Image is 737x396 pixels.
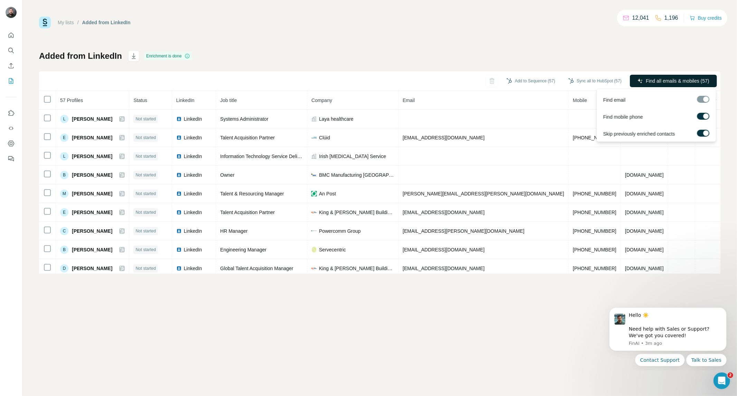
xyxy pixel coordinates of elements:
span: Servecentric [319,246,346,253]
img: company-logo [311,228,317,234]
img: Surfe Logo [39,17,51,28]
span: [EMAIL_ADDRESS][DOMAIN_NAME] [403,135,484,140]
span: Find mobile phone [603,113,643,120]
span: Not started [135,116,156,122]
span: [PERSON_NAME] [72,228,112,234]
span: LinkedIn [184,172,202,178]
span: LinkedIn [184,134,202,141]
div: D [60,264,68,273]
span: Owner [220,172,234,178]
span: Talent Acquisition Partner [220,210,275,215]
span: [PHONE_NUMBER] [573,210,616,215]
span: LinkedIn [184,153,202,160]
span: King & [PERSON_NAME] Building Services [319,209,394,216]
span: 57 Profiles [60,98,83,103]
button: Add to Sequence (57) [502,76,560,86]
p: 1,196 [664,14,678,22]
div: E [60,208,68,217]
a: My lists [58,20,74,25]
img: LinkedIn logo [176,191,182,196]
span: [DOMAIN_NAME] [625,191,664,196]
span: [EMAIL_ADDRESS][PERSON_NAME][DOMAIN_NAME] [403,228,524,234]
span: An Post [319,190,336,197]
span: Not started [135,135,156,141]
iframe: Intercom live chat [714,372,730,389]
span: [PERSON_NAME] [72,265,112,272]
span: [PHONE_NUMBER] [573,247,616,252]
span: Talent Acquisition Partner [220,135,275,140]
span: Clúid [319,134,330,141]
button: Feedback [6,153,17,165]
button: Buy credits [690,13,722,23]
button: My lists [6,75,17,87]
span: Mobile [573,98,587,103]
img: LinkedIn logo [176,172,182,178]
div: Added from LinkedIn [82,19,131,26]
span: [PERSON_NAME] [72,246,112,253]
span: [EMAIL_ADDRESS][DOMAIN_NAME] [403,247,484,252]
span: Find email [603,96,626,103]
img: LinkedIn logo [176,210,182,215]
li: / [77,19,79,26]
div: C [60,227,68,235]
img: company-logo [311,266,317,271]
span: [PHONE_NUMBER] [573,228,616,234]
div: B [60,246,68,254]
span: Find all emails & mobiles (57) [646,77,709,84]
div: L [60,152,68,160]
img: company-logo [311,135,317,140]
button: Dashboard [6,137,17,150]
span: LinkedIn [184,265,202,272]
button: Use Surfe API [6,122,17,135]
span: [PERSON_NAME][EMAIL_ADDRESS][PERSON_NAME][DOMAIN_NAME] [403,191,564,196]
button: Search [6,44,17,57]
div: B [60,171,68,179]
div: Enrichment is done [144,52,192,60]
span: Irish [MEDICAL_DATA] Service [319,153,386,160]
span: LinkedIn [184,228,202,234]
div: L [60,115,68,123]
span: Job title [220,98,237,103]
span: Talent & Resourcing Manager [220,191,284,196]
img: LinkedIn logo [176,266,182,271]
span: Not started [135,172,156,178]
h1: Added from LinkedIn [39,50,122,62]
span: [PERSON_NAME] [72,134,112,141]
span: LinkedIn [184,116,202,122]
span: [PHONE_NUMBER] [573,191,616,196]
span: Company [311,98,332,103]
span: Laya healthcare [319,116,353,122]
img: LinkedIn logo [176,247,182,252]
span: [PERSON_NAME] [72,172,112,178]
span: [PERSON_NAME] [72,209,112,216]
span: [EMAIL_ADDRESS][DOMAIN_NAME] [403,210,484,215]
img: Avatar [6,7,17,18]
span: LinkedIn [184,209,202,216]
iframe: Intercom notifications message [599,301,737,370]
span: [DOMAIN_NAME] [625,247,664,252]
span: Not started [135,209,156,215]
span: BMC Manufacturing [GEOGRAPHIC_DATA] [319,172,394,178]
img: company-logo [311,191,317,196]
span: Powercomm Group [319,228,361,234]
span: [DOMAIN_NAME] [625,228,664,234]
button: Use Surfe on LinkedIn [6,107,17,119]
span: HR Manager [220,228,247,234]
img: LinkedIn logo [176,154,182,159]
span: [EMAIL_ADDRESS][DOMAIN_NAME] [403,266,484,271]
span: King & [PERSON_NAME] Building Services [319,265,394,272]
img: company-logo [311,172,317,178]
img: LinkedIn logo [176,228,182,234]
button: Find all emails & mobiles (57) [630,75,717,87]
span: Not started [135,228,156,234]
button: Sync all to HubSpot (57) [564,76,626,86]
img: company-logo [311,247,317,252]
